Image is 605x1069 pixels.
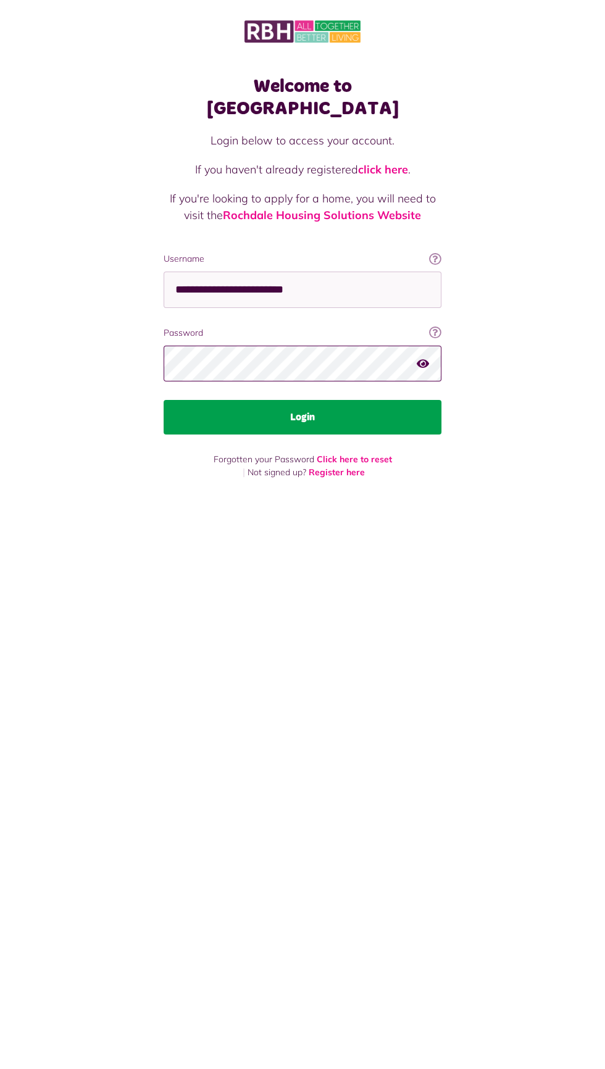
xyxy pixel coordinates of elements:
[317,454,392,465] a: Click here to reset
[244,19,361,44] img: MyRBH
[223,208,421,222] a: Rochdale Housing Solutions Website
[164,190,441,223] p: If you're looking to apply for a home, you will need to visit the
[214,454,314,465] span: Forgotten your Password
[164,327,441,339] label: Password
[164,400,441,435] button: Login
[309,467,365,478] a: Register here
[358,162,408,177] a: click here
[164,132,441,149] p: Login below to access your account.
[164,75,441,120] h1: Welcome to [GEOGRAPHIC_DATA]
[164,252,441,265] label: Username
[248,467,306,478] span: Not signed up?
[164,161,441,178] p: If you haven't already registered .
